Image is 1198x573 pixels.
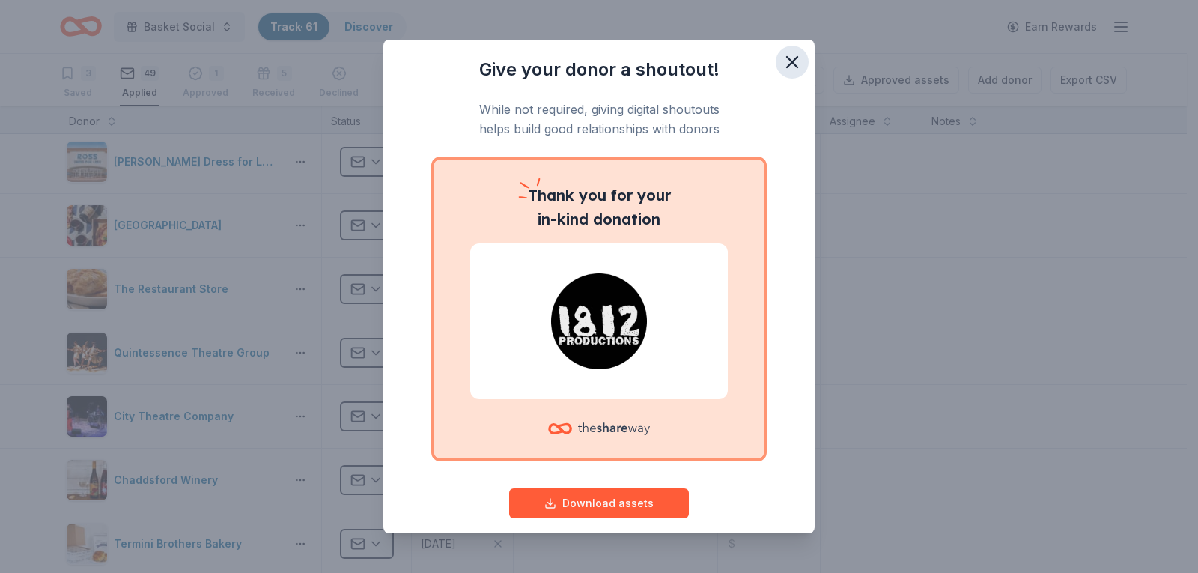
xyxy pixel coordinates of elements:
button: Download assets [509,488,689,518]
p: you for your in-kind donation [470,184,728,231]
img: 1812 Productions [488,273,710,369]
h3: Give your donor a shoutout! [413,58,785,82]
span: Thank [528,186,574,204]
p: While not required, giving digital shoutouts helps build good relationships with donors [413,100,785,139]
